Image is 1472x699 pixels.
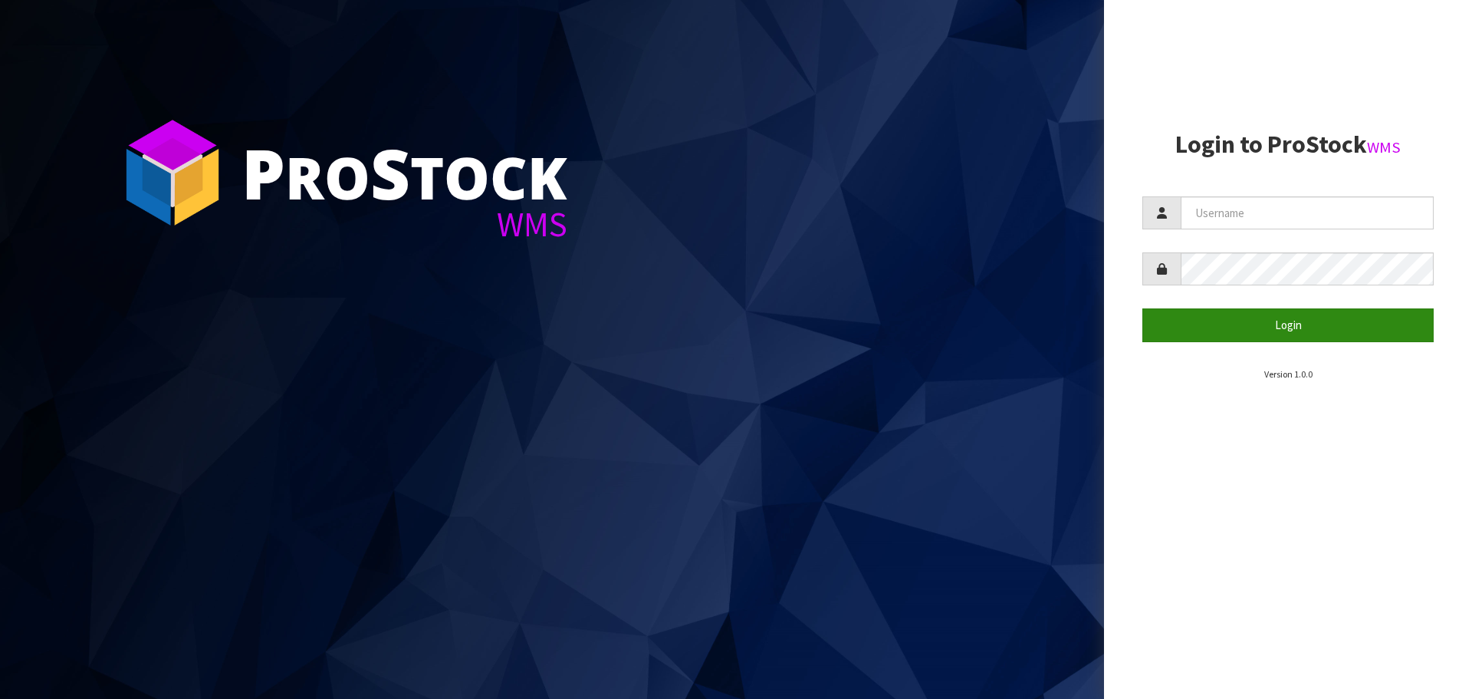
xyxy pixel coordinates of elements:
[1142,308,1434,341] button: Login
[115,115,230,230] img: ProStock Cube
[1367,137,1401,157] small: WMS
[370,126,410,219] span: S
[1181,196,1434,229] input: Username
[1142,131,1434,158] h2: Login to ProStock
[242,126,285,219] span: P
[242,138,567,207] div: ro tock
[1264,368,1313,380] small: Version 1.0.0
[242,207,567,242] div: WMS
